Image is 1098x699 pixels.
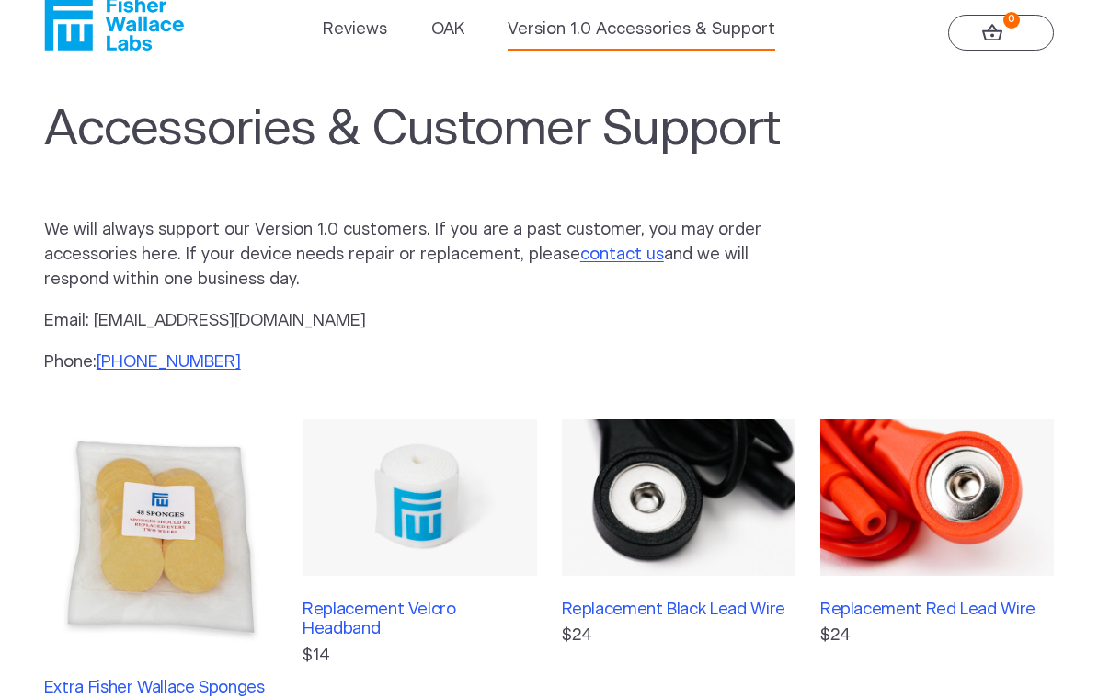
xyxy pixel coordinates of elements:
p: Email: [EMAIL_ADDRESS][DOMAIN_NAME] [44,309,795,334]
p: Phone: [44,350,795,375]
p: $14 [303,644,536,669]
h3: Replacement Red Lead Wire [820,601,1054,621]
a: contact us [580,246,664,263]
a: Reviews [323,17,387,42]
img: Extra Fisher Wallace Sponges (48 pack) [44,419,278,653]
h3: Replacement Black Lead Wire [562,601,795,621]
img: Replacement Velcro Headband [303,419,536,576]
a: Version 1.0 Accessories & Support [508,17,775,42]
a: OAK [431,17,464,42]
a: 0 [948,15,1054,51]
p: $24 [562,624,795,648]
h3: Replacement Velcro Headband [303,601,536,640]
img: Replacement Black Lead Wire [562,419,795,576]
strong: 0 [1003,12,1020,29]
a: [PHONE_NUMBER] [97,354,241,371]
h1: Accessories & Customer Support [44,100,1055,189]
p: $24 [820,624,1054,648]
p: We will always support our Version 1.0 customers. If you are a past customer, you may order acces... [44,218,795,292]
img: Replacement Red Lead Wire [820,419,1054,576]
